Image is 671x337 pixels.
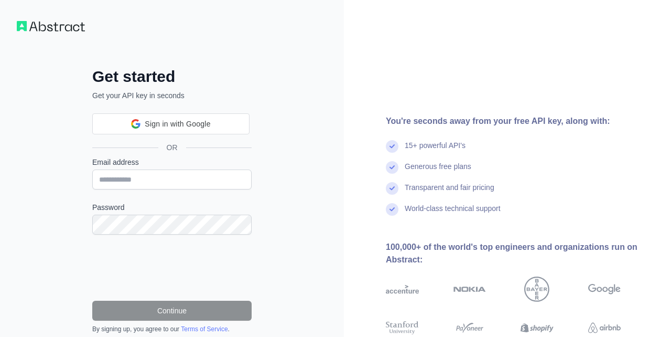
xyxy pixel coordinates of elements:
label: Email address [92,157,252,167]
img: check mark [386,140,398,153]
img: payoneer [453,320,486,336]
div: By signing up, you agree to our . [92,325,252,333]
h2: Get started [92,67,252,86]
img: airbnb [588,320,621,336]
img: Workflow [17,21,85,31]
img: google [588,277,621,302]
img: accenture [386,277,419,302]
div: World-class technical support [405,203,501,224]
div: You're seconds away from your free API key, along with: [386,115,654,128]
a: Terms of Service [181,325,228,333]
span: OR [158,142,186,153]
label: Password [92,202,252,213]
img: check mark [386,161,398,174]
div: 15+ powerful API's [405,140,466,161]
button: Continue [92,301,252,321]
img: nokia [453,277,486,302]
iframe: reCAPTCHA [92,247,252,288]
div: Generous free plans [405,161,471,182]
p: Get your API key in seconds [92,90,252,101]
div: 100,000+ of the world's top engineers and organizations run on Abstract: [386,241,654,266]
span: Sign in with Google [145,119,210,130]
img: bayer [524,277,549,302]
div: Transparent and fair pricing [405,182,494,203]
div: Sign in with Google [92,113,250,134]
img: check mark [386,182,398,195]
img: check mark [386,203,398,216]
img: shopify [521,320,554,336]
img: stanford university [386,320,419,336]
